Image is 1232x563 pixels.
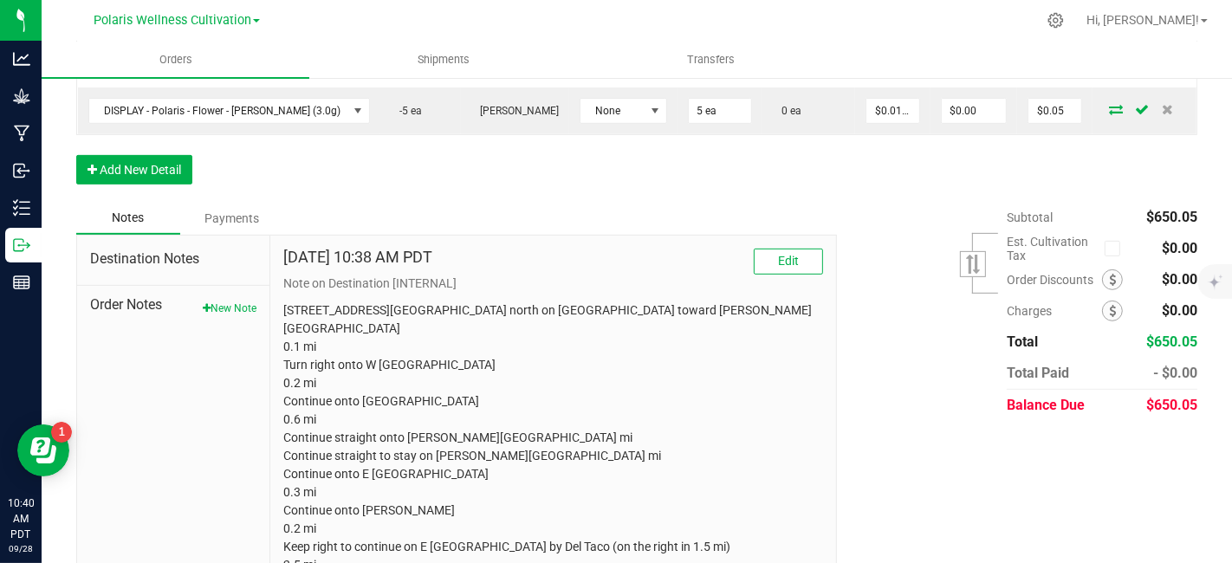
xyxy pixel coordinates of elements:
[1086,13,1199,27] span: Hi, [PERSON_NAME]!
[88,98,371,124] span: NO DATA FOUND
[1007,210,1053,224] span: Subtotal
[42,42,309,78] a: Orders
[391,105,422,117] span: -5 ea
[89,99,348,123] span: DISPLAY - Polaris - Flower - [PERSON_NAME] (3.0g)
[203,301,256,316] button: New Note
[1146,397,1197,413] span: $650.05
[309,42,577,78] a: Shipments
[577,42,845,78] a: Transfers
[8,542,34,555] p: 09/28
[13,236,30,254] inline-svg: Outbound
[1105,236,1128,260] span: Calculate cultivation tax
[1155,104,1181,114] span: Delete Order Detail
[1007,333,1038,350] span: Total
[17,424,69,476] iframe: Resource center
[1007,397,1085,413] span: Balance Due
[13,274,30,291] inline-svg: Reports
[76,202,180,235] div: Notes
[13,50,30,68] inline-svg: Analytics
[90,294,256,315] span: Order Notes
[180,203,284,234] div: Payments
[866,99,918,123] input: 0
[1007,273,1102,287] span: Order Discounts
[283,249,432,266] h4: [DATE] 10:38 AM PDT
[1162,302,1197,319] span: $0.00
[94,13,251,28] span: Polaris Wellness Cultivation
[90,249,256,269] span: Destination Notes
[664,52,758,68] span: Transfers
[580,99,645,123] span: None
[942,99,1007,123] input: 0
[1129,104,1155,114] span: Save Order Detail
[1045,12,1067,29] div: Manage settings
[689,99,751,123] input: 0
[76,155,192,184] button: Add New Detail
[8,495,34,542] p: 10:40 AM PDT
[394,52,493,68] span: Shipments
[13,125,30,142] inline-svg: Manufacturing
[1007,304,1102,318] span: Charges
[13,199,30,217] inline-svg: Inventory
[1153,365,1197,381] span: - $0.00
[13,162,30,179] inline-svg: Inbound
[778,254,799,268] span: Edit
[1146,209,1197,225] span: $650.05
[754,249,823,275] button: Edit
[471,105,559,117] span: [PERSON_NAME]
[1146,333,1197,350] span: $650.05
[1007,235,1098,262] span: Est. Cultivation Tax
[1028,99,1081,123] input: 0
[51,422,72,443] iframe: Resource center unread badge
[1007,365,1069,381] span: Total Paid
[13,87,30,105] inline-svg: Grow
[1162,240,1197,256] span: $0.00
[773,105,801,117] span: 0 ea
[283,275,823,293] p: Note on Destination [INTERNAL]
[1162,271,1197,288] span: $0.00
[136,52,216,68] span: Orders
